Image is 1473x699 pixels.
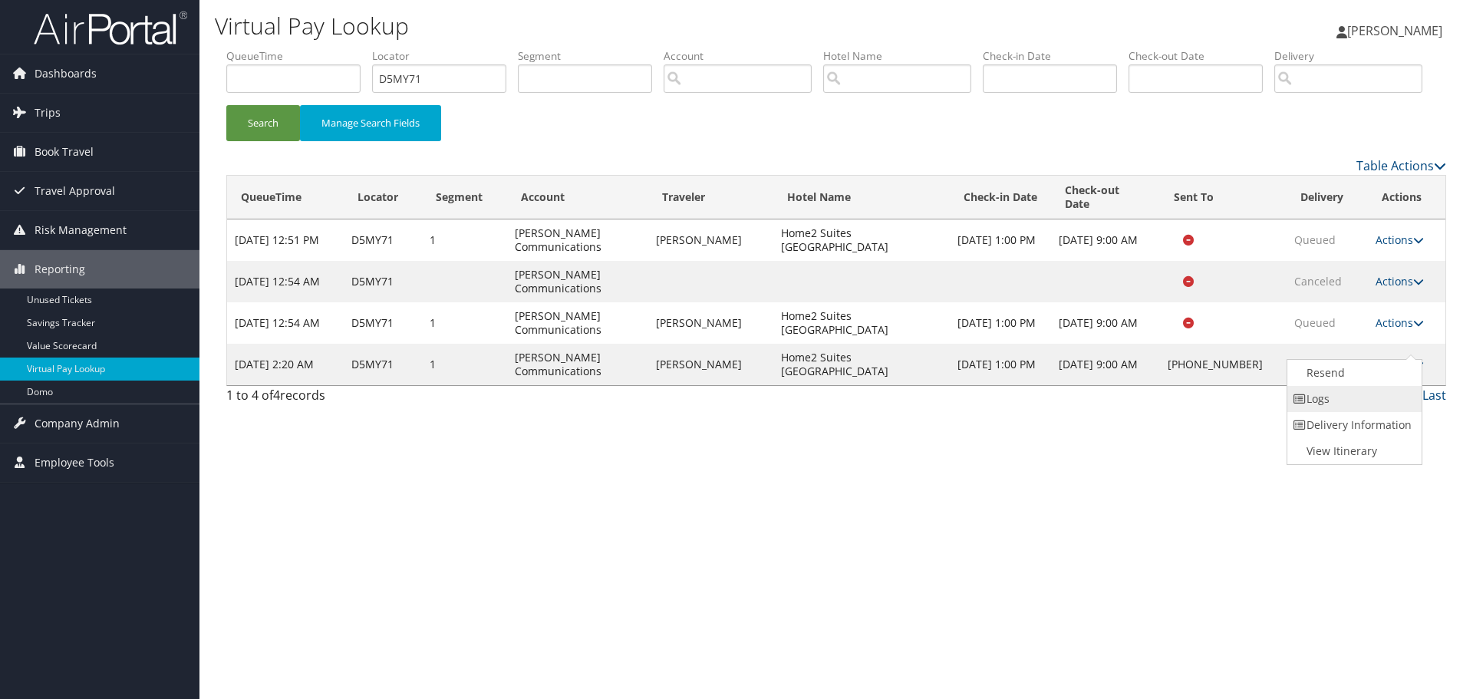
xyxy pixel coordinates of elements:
span: Canceled [1294,274,1342,289]
td: [PERSON_NAME] Communications [507,302,648,344]
span: Queued [1294,315,1336,330]
td: [DATE] 9:00 AM [1051,344,1159,385]
td: [DATE] 1:00 PM [950,302,1051,344]
span: Employee Tools [35,443,114,482]
a: Logs [1287,386,1419,412]
th: Traveler: activate to sort column ascending [648,176,773,219]
a: Delivery Information [1287,412,1419,438]
td: [DATE] 2:20 AM [227,344,344,385]
th: Account: activate to sort column ascending [507,176,648,219]
label: QueueTime [226,48,372,64]
td: Home2 Suites [GEOGRAPHIC_DATA] [773,302,950,344]
td: [DATE] 9:00 AM [1051,219,1159,261]
h1: Virtual Pay Lookup [215,10,1043,42]
td: [PERSON_NAME] [648,344,773,385]
label: Locator [372,48,518,64]
span: Queued [1294,232,1336,247]
th: Actions [1368,176,1445,219]
td: [DATE] 9:00 AM [1051,302,1159,344]
th: QueueTime: activate to sort column descending [227,176,344,219]
td: [PERSON_NAME] Communications [507,219,648,261]
span: Reporting [35,250,85,289]
span: Dashboards [35,54,97,93]
td: [DATE] 12:51 PM [227,219,344,261]
a: View Itinerary [1287,438,1419,464]
th: Segment: activate to sort column ascending [422,176,507,219]
th: Hotel Name: activate to sort column ascending [773,176,950,219]
label: Delivery [1274,48,1434,64]
td: [PERSON_NAME] [648,302,773,344]
td: 1 [422,219,507,261]
span: Risk Management [35,211,127,249]
td: 1 [422,302,507,344]
td: D5MY71 [344,344,422,385]
a: Resend [1287,360,1419,386]
label: Check-out Date [1129,48,1274,64]
td: [DATE] 1:00 PM [950,344,1051,385]
td: [DATE] 12:54 AM [227,261,344,302]
label: Account [664,48,823,64]
th: Check-in Date: activate to sort column ascending [950,176,1051,219]
td: [PERSON_NAME] Communications [507,261,648,302]
span: 4 [273,387,280,404]
label: Segment [518,48,664,64]
label: Hotel Name [823,48,983,64]
a: Table Actions [1356,157,1446,174]
td: [PHONE_NUMBER] [1160,344,1287,385]
img: airportal-logo.png [34,10,187,46]
td: 1 [422,344,507,385]
span: Trips [35,94,61,132]
button: Search [226,105,300,141]
a: Actions [1376,357,1424,371]
label: Check-in Date [983,48,1129,64]
td: [DATE] 12:54 AM [227,302,344,344]
a: Actions [1376,315,1424,330]
a: Actions [1376,232,1424,247]
div: 1 to 4 of records [226,386,514,412]
span: Sent [1294,357,1317,371]
td: Home2 Suites [GEOGRAPHIC_DATA] [773,219,950,261]
td: [DATE] 1:00 PM [950,219,1051,261]
th: Locator: activate to sort column ascending [344,176,422,219]
td: [PERSON_NAME] [648,219,773,261]
td: D5MY71 [344,302,422,344]
span: Travel Approval [35,172,115,210]
th: Delivery: activate to sort column ascending [1287,176,1368,219]
a: Last [1422,387,1446,404]
a: [PERSON_NAME] [1336,8,1458,54]
td: D5MY71 [344,219,422,261]
a: Actions [1376,274,1424,289]
span: Company Admin [35,404,120,443]
td: D5MY71 [344,261,422,302]
span: [PERSON_NAME] [1347,22,1442,39]
th: Check-out Date: activate to sort column ascending [1051,176,1159,219]
th: Sent To: activate to sort column ascending [1160,176,1287,219]
td: [PERSON_NAME] Communications [507,344,648,385]
button: Manage Search Fields [300,105,441,141]
span: Book Travel [35,133,94,171]
td: Home2 Suites [GEOGRAPHIC_DATA] [773,344,950,385]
